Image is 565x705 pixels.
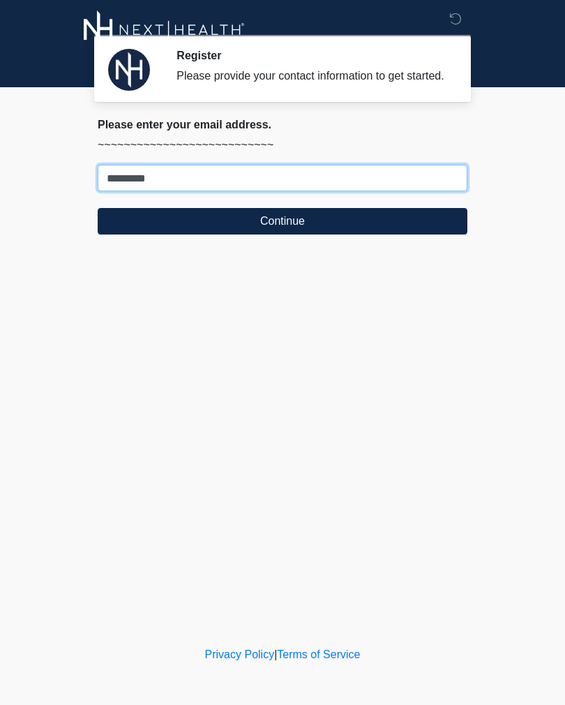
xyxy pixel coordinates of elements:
p: ~~~~~~~~~~~~~~~~~~~~~~~~~~~ [98,137,467,154]
button: Continue [98,208,467,235]
a: Terms of Service [277,648,360,660]
h2: Please enter your email address. [98,118,467,131]
a: | [274,648,277,660]
img: Next-Health Logo [84,10,245,49]
img: Agent Avatar [108,49,150,91]
a: Privacy Policy [205,648,275,660]
div: Please provide your contact information to get started. [176,68,446,84]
